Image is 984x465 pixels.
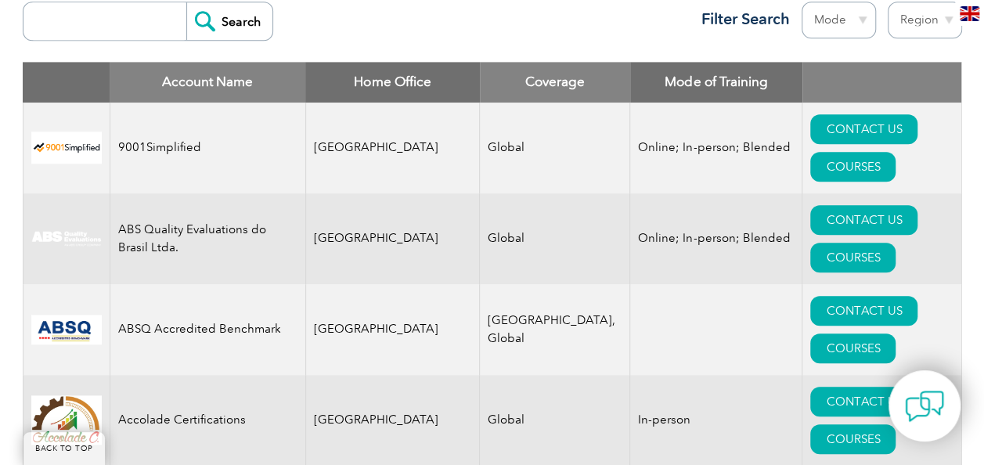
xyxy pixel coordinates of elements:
h3: Filter Search [692,9,790,29]
td: [GEOGRAPHIC_DATA] [305,284,480,375]
th: Coverage: activate to sort column ascending [480,62,630,103]
img: en [960,6,979,21]
td: Online; In-person; Blended [630,103,802,193]
a: COURSES [810,333,896,363]
img: cc24547b-a6e0-e911-a812-000d3a795b83-logo.png [31,315,102,344]
a: CONTACT US [810,205,917,235]
th: : activate to sort column ascending [802,62,961,103]
td: ABSQ Accredited Benchmark [110,284,305,375]
img: contact-chat.png [905,387,944,426]
a: COURSES [810,243,896,272]
th: Home Office: activate to sort column ascending [305,62,480,103]
img: 37c9c059-616f-eb11-a812-002248153038-logo.png [31,132,102,164]
img: c92924ac-d9bc-ea11-a814-000d3a79823d-logo.jpg [31,230,102,247]
input: Search [186,2,272,40]
td: [GEOGRAPHIC_DATA], Global [480,284,630,375]
th: Mode of Training: activate to sort column ascending [630,62,802,103]
td: Global [480,103,630,193]
a: COURSES [810,152,896,182]
td: Online; In-person; Blended [630,193,802,284]
img: 1a94dd1a-69dd-eb11-bacb-002248159486-logo.jpg [31,395,102,445]
a: CONTACT US [810,296,917,326]
td: [GEOGRAPHIC_DATA] [305,103,480,193]
td: 9001Simplified [110,103,305,193]
th: Account Name: activate to sort column descending [110,62,305,103]
td: [GEOGRAPHIC_DATA] [305,193,480,284]
a: CONTACT US [810,114,917,144]
a: BACK TO TOP [23,432,105,465]
a: CONTACT US [810,387,917,416]
td: Global [480,193,630,284]
td: ABS Quality Evaluations do Brasil Ltda. [110,193,305,284]
a: COURSES [810,424,896,454]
